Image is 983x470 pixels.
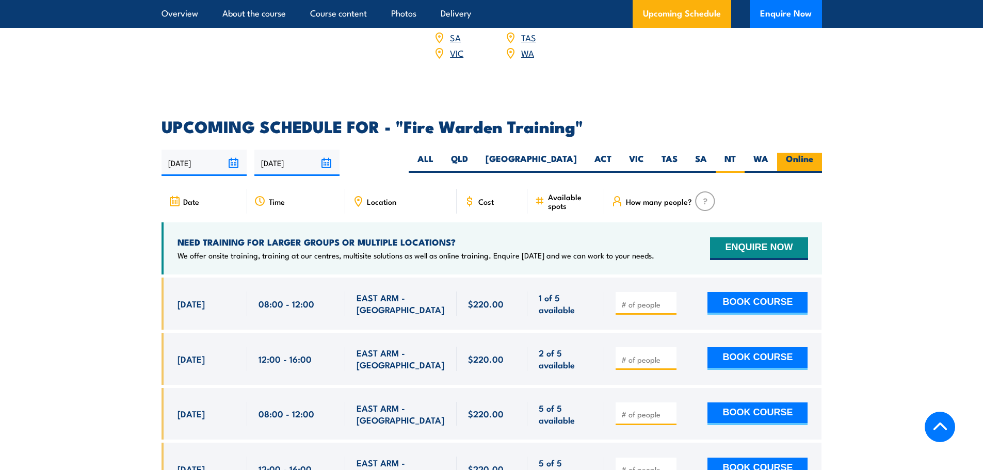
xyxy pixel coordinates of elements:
[259,298,314,310] span: 08:00 - 12:00
[539,291,593,316] span: 1 of 5 available
[468,408,504,419] span: $220.00
[521,46,534,59] a: WA
[357,291,445,316] span: EAST ARM - [GEOGRAPHIC_DATA]
[178,353,205,365] span: [DATE]
[621,354,673,365] input: # of people
[477,153,586,173] label: [GEOGRAPHIC_DATA]
[183,197,199,206] span: Date
[621,409,673,419] input: # of people
[626,197,692,206] span: How many people?
[539,347,593,371] span: 2 of 5 available
[442,153,477,173] label: QLD
[178,236,654,248] h4: NEED TRAINING FOR LARGER GROUPS OR MULTIPLE LOCATIONS?
[450,31,461,43] a: SA
[259,353,312,365] span: 12:00 - 16:00
[586,153,620,173] label: ACT
[367,197,396,206] span: Location
[468,353,504,365] span: $220.00
[450,46,463,59] a: VIC
[686,153,716,173] label: SA
[707,402,808,425] button: BOOK COURSE
[521,31,536,43] a: TAS
[162,119,822,133] h2: UPCOMING SCHEDULE FOR - "Fire Warden Training"
[539,402,593,426] span: 5 of 5 available
[777,153,822,173] label: Online
[707,347,808,370] button: BOOK COURSE
[357,402,445,426] span: EAST ARM - [GEOGRAPHIC_DATA]
[621,299,673,310] input: # of people
[620,153,653,173] label: VIC
[548,192,597,210] span: Available spots
[259,408,314,419] span: 08:00 - 12:00
[269,197,285,206] span: Time
[178,298,205,310] span: [DATE]
[716,153,745,173] label: NT
[745,153,777,173] label: WA
[707,292,808,315] button: BOOK COURSE
[254,150,340,176] input: To date
[710,237,808,260] button: ENQUIRE NOW
[178,408,205,419] span: [DATE]
[468,298,504,310] span: $220.00
[409,153,442,173] label: ALL
[178,250,654,261] p: We offer onsite training, training at our centres, multisite solutions as well as online training...
[162,150,247,176] input: From date
[653,153,686,173] label: TAS
[357,347,445,371] span: EAST ARM - [GEOGRAPHIC_DATA]
[478,197,494,206] span: Cost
